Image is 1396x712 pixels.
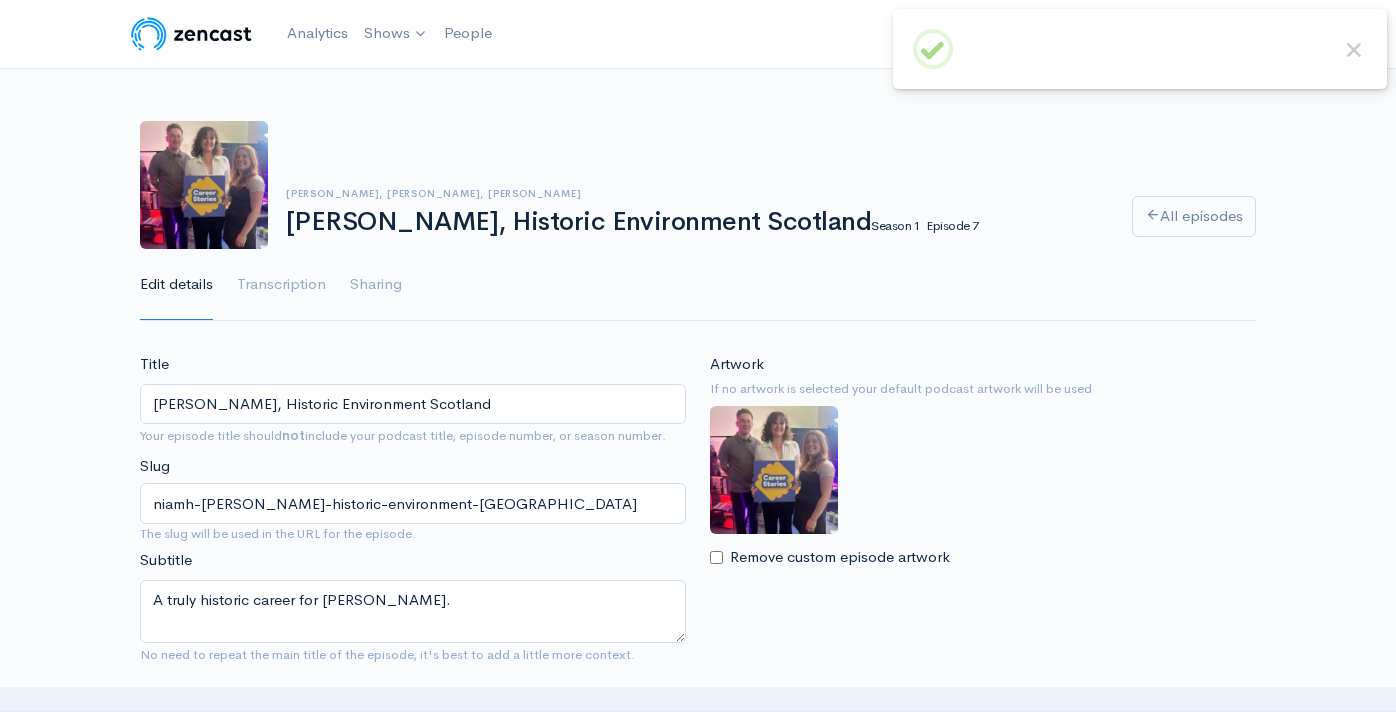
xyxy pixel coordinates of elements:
a: Edit details [140,249,213,321]
input: What is the episode's title? [140,384,686,425]
input: title-of-episode [140,483,686,524]
a: All episodes [1132,196,1256,237]
small: If no artwork is selected your default podcast artwork will be used [710,379,1256,399]
small: Your episode title should include your podcast title, episode number, or season number. [140,427,666,444]
h1: [PERSON_NAME], Historic Environment Scotland [286,208,1108,237]
textarea: A truly historic career for [PERSON_NAME]. [140,580,686,643]
small: Season 1 [871,217,920,234]
small: No need to repeat the main title of the episode, it's best to add a little more context. [140,646,635,663]
label: Subtitle [140,549,192,572]
label: Title [140,353,169,376]
small: The slug will be used in the URL for the episode. [140,524,686,544]
a: Analytics [279,12,356,55]
small: Episode 7 [926,217,978,234]
a: Transcription [237,249,326,321]
label: Slug [140,455,170,478]
a: People [436,12,500,55]
label: Remove custom episode artwork [730,546,950,569]
img: ZenCast Logo [128,14,255,54]
strong: not [282,427,305,444]
button: Close this dialog [1341,37,1367,63]
label: Artwork [710,353,764,376]
h6: [PERSON_NAME], [PERSON_NAME], [PERSON_NAME] [286,188,1108,199]
a: Sharing [350,249,402,321]
a: Shows [356,12,436,56]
